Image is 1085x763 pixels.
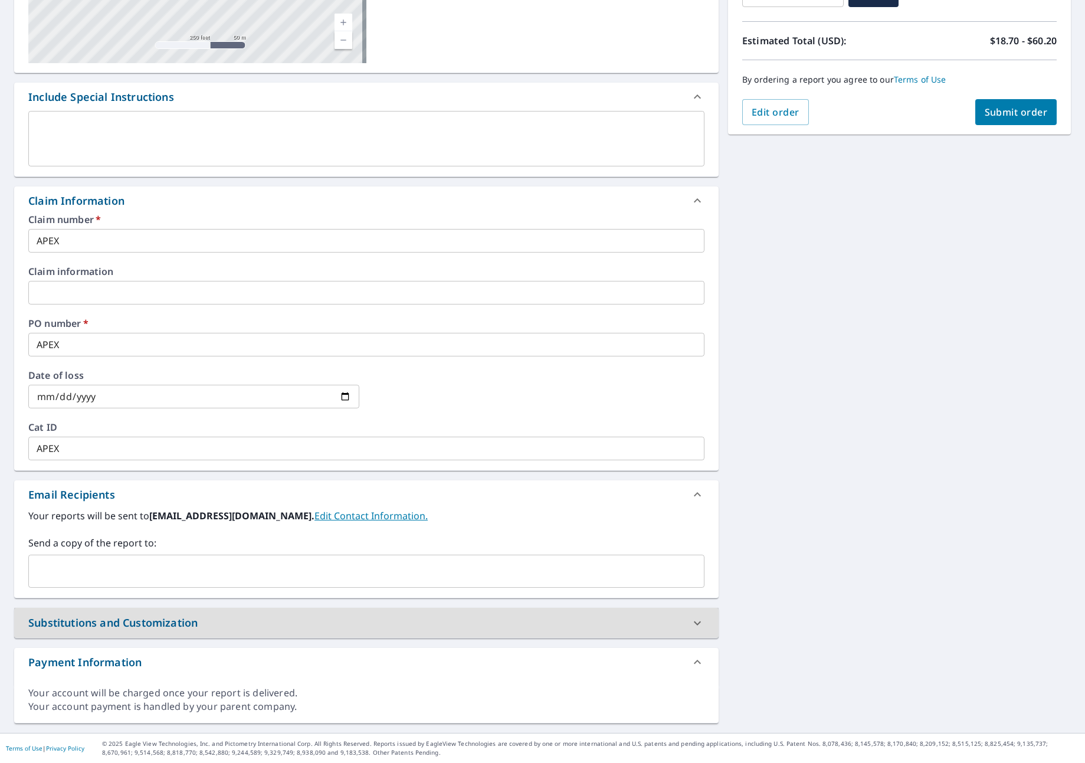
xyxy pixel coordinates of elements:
[14,608,719,638] div: Substitutions and Customization
[894,74,946,85] a: Terms of Use
[28,509,704,523] label: Your reports will be sent to
[985,106,1048,119] span: Submit order
[28,700,704,713] div: Your account payment is handled by your parent company.
[28,89,174,105] div: Include Special Instructions
[335,14,352,31] a: Current Level 17, Zoom In
[28,536,704,550] label: Send a copy of the report to:
[742,34,900,48] p: Estimated Total (USD):
[14,83,719,111] div: Include Special Instructions
[335,31,352,49] a: Current Level 17, Zoom Out
[28,423,704,432] label: Cat ID
[14,186,719,215] div: Claim Information
[742,99,809,125] button: Edit order
[149,509,314,522] b: [EMAIL_ADDRESS][DOMAIN_NAME].
[28,615,198,631] div: Substitutions and Customization
[6,744,42,752] a: Terms of Use
[102,739,1079,757] p: © 2025 Eagle View Technologies, Inc. and Pictometry International Corp. All Rights Reserved. Repo...
[314,509,428,522] a: EditContactInfo
[742,74,1057,85] p: By ordering a report you agree to our
[990,34,1057,48] p: $18.70 - $60.20
[46,744,84,752] a: Privacy Policy
[975,99,1057,125] button: Submit order
[28,654,142,670] div: Payment Information
[28,371,359,380] label: Date of loss
[28,267,704,276] label: Claim information
[6,745,84,752] p: |
[14,648,719,676] div: Payment Information
[28,319,704,328] label: PO number
[14,480,719,509] div: Email Recipients
[752,106,799,119] span: Edit order
[28,193,124,209] div: Claim Information
[28,487,115,503] div: Email Recipients
[28,686,704,700] div: Your account will be charged once your report is delivered.
[28,215,704,224] label: Claim number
